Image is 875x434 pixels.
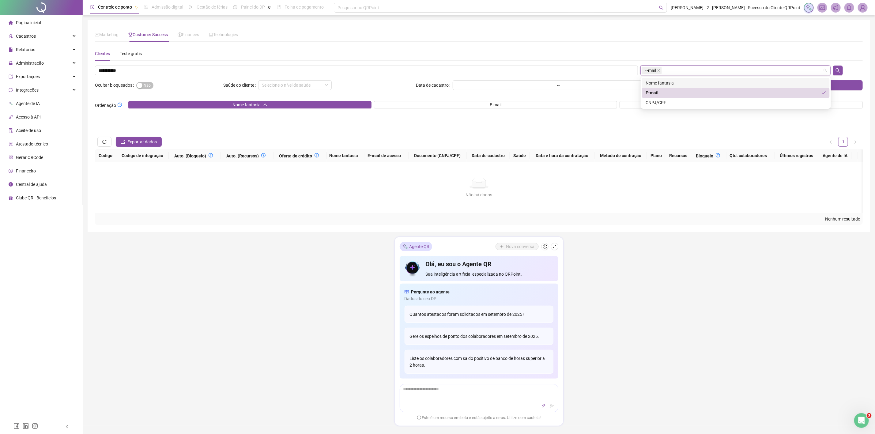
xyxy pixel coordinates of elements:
[16,182,47,187] span: Central de ajuda
[9,128,13,133] span: audit
[127,138,157,145] span: Exportar dados
[120,50,142,57] div: Teste grátis
[16,101,40,106] span: Agente de IA
[775,149,818,162] th: Últimos registros
[620,101,863,108] button: Data de cadastro
[128,32,133,37] span: trophy
[553,244,557,249] span: shrink
[818,149,852,162] th: Agente de IA
[9,21,13,25] span: home
[829,140,833,144] span: left
[595,149,647,162] th: Método de contração
[223,80,258,90] label: Saúde do cliente
[223,152,271,159] div: Auto. (Recursos)
[209,32,213,37] span: laptop
[854,140,857,144] span: right
[642,98,830,108] div: CNPJ/CPF
[713,152,722,159] button: question-circle
[9,74,13,79] span: export
[405,289,409,295] span: read
[241,5,265,9] span: Painel do DP
[727,149,775,162] th: Qtd. colaboradores
[833,5,839,10] span: notification
[405,350,553,374] div: Liste os colaboradores com saldo positivo de banco de horas superior a 2 horas.
[16,34,36,39] span: Cadastros
[540,402,548,409] button: thunderbolt
[233,5,237,9] span: dashboard
[425,271,553,277] span: Sua inteligência artificial especializada no QRPoint.
[496,243,539,250] button: Nova conversa
[405,260,421,277] img: icon
[263,103,267,107] span: up
[16,47,35,52] span: Relatórios
[16,115,41,119] span: Acesso à API
[116,101,123,108] button: Ordenação:
[409,149,467,162] th: Documento (CNPJ/CPF)
[118,103,122,107] span: question-circle
[9,47,13,52] span: file
[97,137,111,147] button: sync
[16,61,44,66] span: Administração
[425,260,553,268] h4: Olá, eu sou o Agente QR
[116,149,169,162] th: Código de integração
[102,140,107,144] span: sync
[822,91,826,95] span: check
[315,153,319,157] span: question-circle
[530,149,595,162] th: Data e hora da contratação
[9,115,13,119] span: api
[128,101,371,108] button: Nome fantasiaup
[820,5,825,10] span: fund
[102,191,856,198] div: Não há dados
[178,32,182,37] span: dollar
[90,5,94,9] span: clock-circle
[365,149,409,162] th: E-mail de acesso
[644,67,656,74] span: E-mail
[95,80,136,90] label: Ocultar bloqueados
[405,295,553,302] span: Dados do seu DP
[646,99,826,106] div: CNPJ/CPF
[144,5,148,9] span: file-done
[665,149,691,162] th: Recursos
[9,196,13,200] span: gift
[646,80,826,86] div: Nome fantasia
[134,6,138,9] span: pushpin
[858,3,867,12] img: 39070
[95,50,110,57] div: Clientes
[694,152,725,159] div: Bloqueio
[850,137,860,147] button: right
[171,152,218,159] div: Auto. (Bloqueio)
[23,423,29,429] span: linkedin
[32,423,38,429] span: instagram
[850,137,860,147] li: Próxima página
[416,80,453,90] label: Data de cadastro
[417,415,541,421] span: Este é um recurso em beta e está sujeito a erros. Utilize com cautela!
[16,74,40,79] span: Exportações
[659,6,664,10] span: search
[189,5,193,9] span: sun
[417,416,421,420] span: exclamation-circle
[95,149,116,162] th: Código
[327,149,365,162] th: Nome fantasia
[121,140,125,144] span: export
[97,216,860,222] div: Nenhum resultado
[548,402,556,409] button: send
[16,142,48,146] span: Atestado técnico
[805,4,812,11] img: sparkle-icon.fc2bf0ac1784a2077858766a79e2daf3.svg
[13,423,20,429] span: facebook
[9,182,13,187] span: info-circle
[9,34,13,38] span: user-add
[671,4,800,11] span: [PERSON_NAME] - 2 - [PERSON_NAME] - Sucesso do Cliente QRPoint
[716,153,720,157] span: question-circle
[128,32,168,37] span: Customer Success
[826,137,836,147] li: Página anterior
[374,101,617,108] button: E-mail
[826,137,836,147] button: left
[9,169,13,173] span: dollar
[261,153,266,157] span: question-circle
[16,195,56,200] span: Clube QR - Beneficios
[657,69,660,72] span: close
[839,137,848,146] a: 1
[510,149,530,162] th: Saúde
[411,289,450,295] span: Pergunte ao agente
[642,88,830,98] div: E-mail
